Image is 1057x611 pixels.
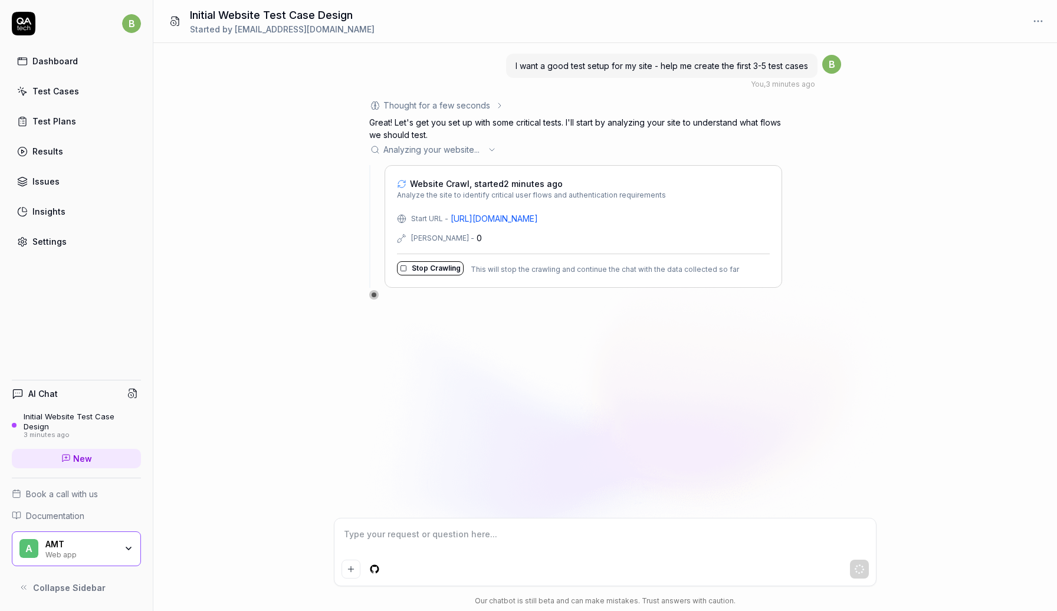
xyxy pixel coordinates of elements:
[32,205,65,218] div: Insights
[19,539,38,558] span: A
[474,143,482,156] span: ...
[26,488,98,500] span: Book a call with us
[12,50,141,73] a: Dashboard
[342,560,360,579] button: Add attachment
[12,488,141,500] a: Book a call with us
[12,200,141,223] a: Insights
[397,190,666,201] span: Analyze the site to identify critical user flows and authentication requirements
[369,116,782,141] p: Great! Let's get you set up with some critical tests. I'll start by analyzing your site to unders...
[33,582,106,594] span: Collapse Sidebar
[32,145,63,157] div: Results
[32,175,60,188] div: Issues
[12,449,141,468] a: New
[45,539,116,550] div: AMT
[32,235,67,248] div: Settings
[73,452,92,465] span: New
[751,80,764,88] span: You
[24,412,141,431] div: Initial Website Test Case Design
[751,79,815,90] div: , 3 minutes ago
[190,23,375,35] div: Started by
[235,24,375,34] span: [EMAIL_ADDRESS][DOMAIN_NAME]
[12,170,141,193] a: Issues
[32,85,79,97] div: Test Cases
[397,178,666,190] a: Website Crawl, started2 minutes ago
[410,178,563,190] span: Website Crawl, started 2 minutes ago
[26,510,84,522] span: Documentation
[411,233,474,244] div: [PERSON_NAME] -
[122,14,141,33] span: b
[28,387,58,400] h4: AI Chat
[12,531,141,567] button: AAMTWeb app
[12,140,141,163] a: Results
[383,99,490,111] div: Thought for a few seconds
[397,261,464,275] button: Stop Crawling
[471,264,739,275] p: This will stop the crawling and continue the chat with the data collected so far
[12,412,141,439] a: Initial Website Test Case Design3 minutes ago
[12,110,141,133] a: Test Plans
[12,80,141,103] a: Test Cases
[12,510,141,522] a: Documentation
[411,213,448,224] div: Start URL -
[477,232,482,244] div: 0
[516,61,808,71] span: I want a good test setup for my site - help me create the first 3-5 test cases
[32,55,78,67] div: Dashboard
[383,143,482,156] span: Analyzing your website
[122,12,141,35] button: b
[32,115,76,127] div: Test Plans
[12,576,141,599] button: Collapse Sidebar
[45,549,116,559] div: Web app
[24,431,141,439] div: 3 minutes ago
[822,55,841,74] span: b
[451,212,538,225] a: [URL][DOMAIN_NAME]
[12,230,141,253] a: Settings
[334,596,877,606] div: Our chatbot is still beta and can make mistakes. Trust answers with caution.
[190,7,375,23] h1: Initial Website Test Case Design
